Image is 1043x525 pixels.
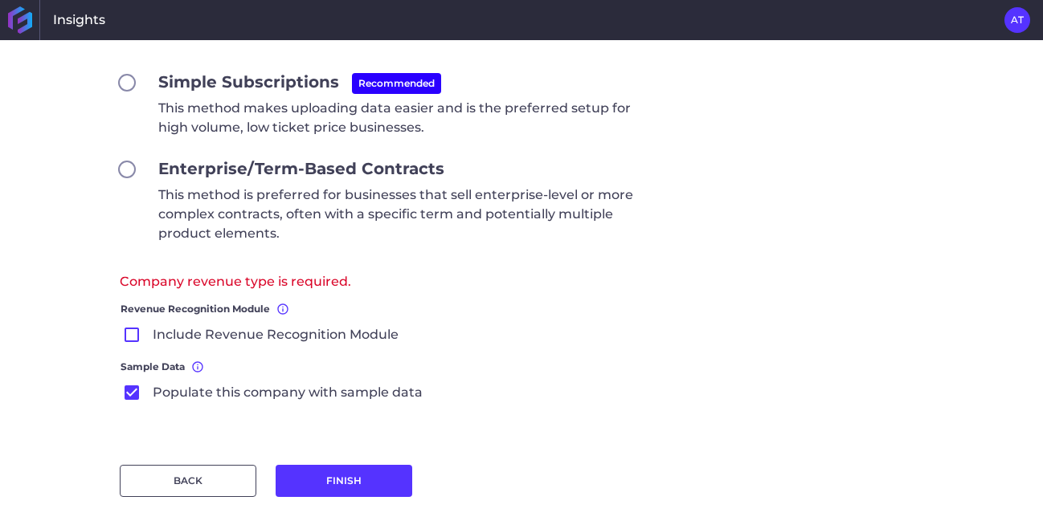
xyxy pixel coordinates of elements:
[158,70,650,137] label: This method makes uploading data easier and is the preferred setup for high volume, low ticket pr...
[153,383,423,402] span: Populate this company with sample data
[158,157,650,243] label: This method is preferred for businesses that sell enterprise-level or more complex contracts, oft...
[120,465,256,497] button: BACK
[158,70,650,99] p: Simple Subscriptions
[120,275,650,288] div: Company revenue type is required.
[121,359,185,375] span: Sample Data
[153,325,399,344] span: Include Revenue Recognition Module
[352,73,441,94] div: Recommended
[1004,7,1030,33] button: User Menu
[276,465,412,497] button: FINISH
[121,301,270,317] span: Revenue Recognition Module
[158,157,650,185] p: Enterprise/Term-Based Contracts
